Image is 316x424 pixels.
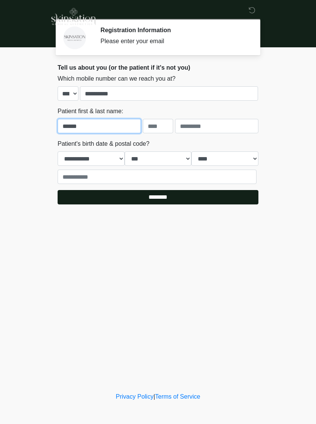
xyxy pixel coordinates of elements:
label: Patient's birth date & postal code? [58,139,149,148]
label: Which mobile number can we reach you at? [58,74,175,83]
img: Skinsation Medical Aesthetics Logo [50,6,96,26]
a: Terms of Service [155,393,200,400]
div: Please enter your email [100,37,247,46]
a: | [153,393,155,400]
img: Agent Avatar [63,26,86,49]
a: Privacy Policy [116,393,154,400]
label: Patient first & last name: [58,107,123,116]
h2: Tell us about you (or the patient if it's not you) [58,64,258,71]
